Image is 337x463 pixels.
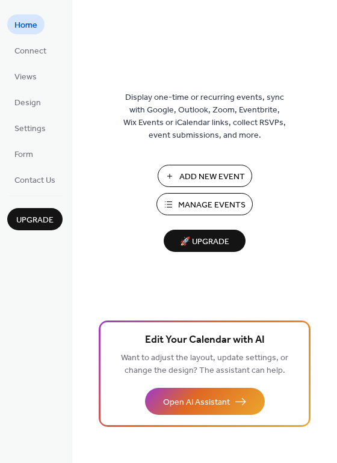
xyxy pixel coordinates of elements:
[7,144,40,164] a: Form
[164,230,246,252] button: 🚀 Upgrade
[163,396,230,409] span: Open AI Assistant
[7,170,63,189] a: Contact Us
[16,214,54,227] span: Upgrade
[14,19,37,32] span: Home
[123,91,286,142] span: Display one-time or recurring events, sync with Google, Outlook, Zoom, Eventbrite, Wix Events or ...
[7,66,44,86] a: Views
[14,123,46,135] span: Settings
[14,97,41,109] span: Design
[14,71,37,84] span: Views
[7,40,54,60] a: Connect
[156,193,253,215] button: Manage Events
[145,332,265,349] span: Edit Your Calendar with AI
[7,208,63,230] button: Upgrade
[14,45,46,58] span: Connect
[178,199,246,212] span: Manage Events
[14,174,55,187] span: Contact Us
[14,149,33,161] span: Form
[145,388,265,415] button: Open AI Assistant
[7,92,48,112] a: Design
[121,350,288,379] span: Want to adjust the layout, update settings, or change the design? The assistant can help.
[179,171,245,183] span: Add New Event
[7,14,45,34] a: Home
[7,118,53,138] a: Settings
[158,165,252,187] button: Add New Event
[171,234,238,250] span: 🚀 Upgrade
